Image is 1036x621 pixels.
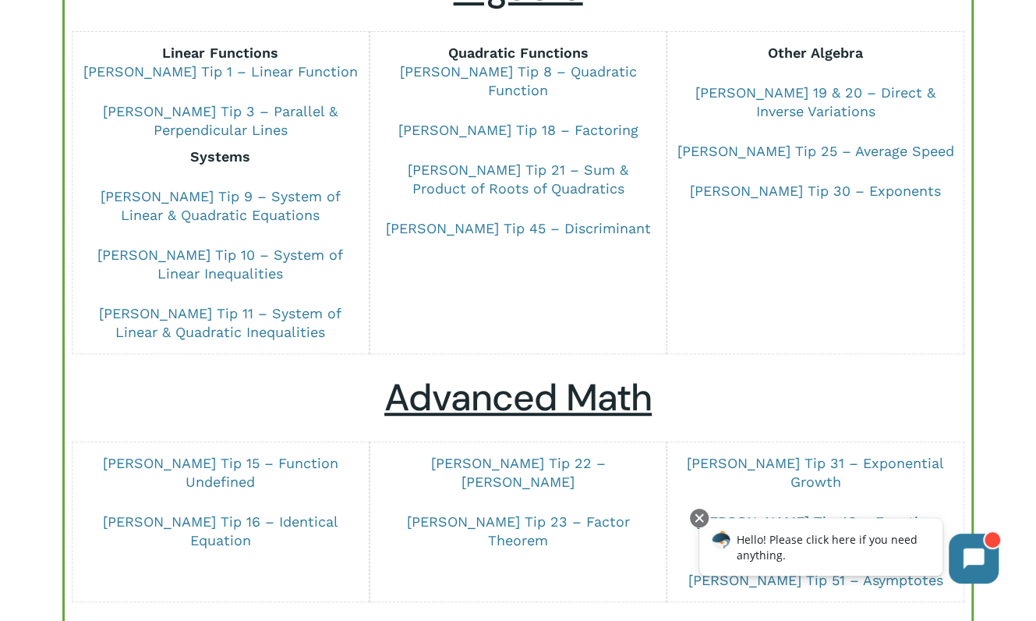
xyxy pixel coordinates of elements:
[695,84,935,119] a: [PERSON_NAME] 19 & 20 – Direct & Inverse Variations
[687,455,944,490] a: [PERSON_NAME] Tip 31 – Exponential Growth
[103,455,338,490] a: [PERSON_NAME] Tip 15 – Function Undefined
[99,305,341,340] a: [PERSON_NAME] Tip 11 – System of Linear & Quadratic Inequalities
[83,63,358,80] a: [PERSON_NAME] Tip 1 – Linear Function
[407,513,630,548] a: [PERSON_NAME] Tip 23 – Factor Theorem
[408,161,628,197] a: [PERSON_NAME] Tip 21 – Sum & Product of Roots of Quadratics
[190,148,250,165] b: Systems
[97,247,343,282] a: [PERSON_NAME] Tip 10 – System of Linear Inequalities
[386,220,651,236] a: [PERSON_NAME] Tip 45 – Discriminant
[677,143,954,159] a: [PERSON_NAME] Tip 25 – Average Speed
[690,183,941,199] a: [PERSON_NAME] Tip 30 – Exponents
[103,513,338,548] a: [PERSON_NAME] Tip 16 – Identical Equation
[683,506,1014,599] iframe: Chatbot
[431,455,606,490] a: [PERSON_NAME] Tip 22 – [PERSON_NAME]
[162,44,278,61] strong: Linear Functions
[768,44,863,61] b: Other Algebra
[398,122,638,138] a: [PERSON_NAME] Tip 18 – Factoring
[103,103,338,138] a: [PERSON_NAME] Tip 3 – Parallel & Perpendicular Lines
[101,188,341,223] a: [PERSON_NAME] Tip 9 – System of Linear & Quadratic Equations
[384,373,652,422] u: Advanced Math
[400,63,637,98] a: [PERSON_NAME] Tip 8 – Quadratic Function
[448,44,589,61] strong: Quadratic Functions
